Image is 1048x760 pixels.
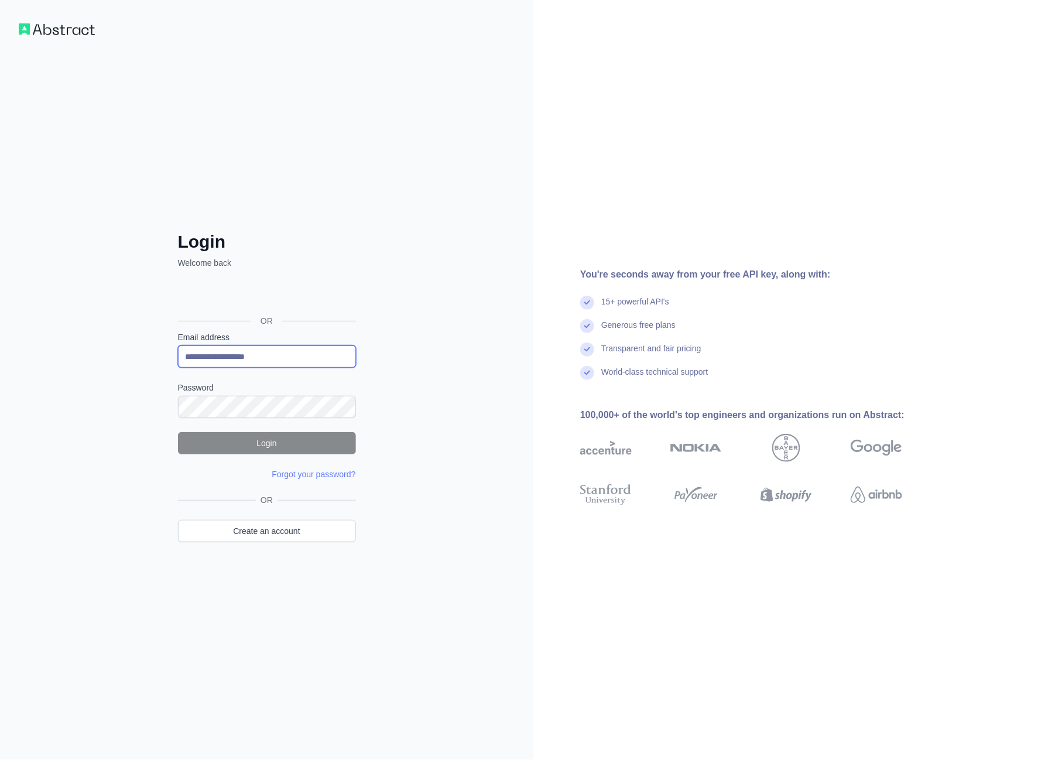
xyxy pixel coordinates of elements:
[580,366,594,380] img: check mark
[178,382,356,393] label: Password
[761,482,812,508] img: shopify
[580,408,940,422] div: 100,000+ of the world's top engineers and organizations run on Abstract:
[19,23,95,35] img: Workflow
[772,434,800,462] img: bayer
[601,343,701,366] div: Transparent and fair pricing
[601,296,669,319] div: 15+ powerful API's
[172,282,359,307] iframe: Sign in with Google Button
[670,482,722,508] img: payoneer
[272,470,355,479] a: Forgot your password?
[178,331,356,343] label: Email address
[178,231,356,252] h2: Login
[601,319,676,343] div: Generous free plans
[256,494,278,506] span: OR
[178,520,356,542] a: Create an account
[601,366,708,389] div: World-class technical support
[851,434,902,462] img: google
[851,482,902,508] img: airbnb
[580,268,940,282] div: You're seconds away from your free API key, along with:
[580,319,594,333] img: check mark
[580,482,632,508] img: stanford university
[580,296,594,310] img: check mark
[670,434,722,462] img: nokia
[580,434,632,462] img: accenture
[178,257,356,269] p: Welcome back
[580,343,594,357] img: check mark
[251,315,282,327] span: OR
[178,432,356,454] button: Login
